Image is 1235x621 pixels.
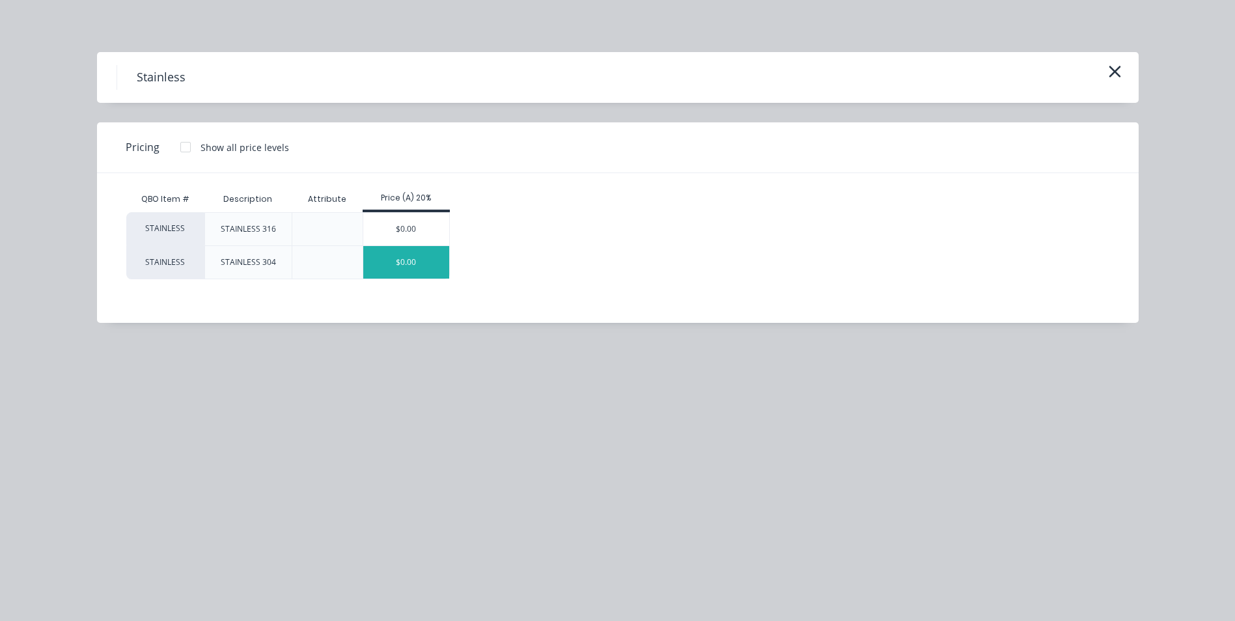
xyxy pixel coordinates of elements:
[363,213,450,245] div: $0.00
[117,65,205,90] h4: Stainless
[363,246,450,279] div: $0.00
[126,212,204,245] div: STAINLESS
[126,139,160,155] span: Pricing
[126,245,204,279] div: STAINLESS
[363,192,451,204] div: Price (A) 20%
[126,186,204,212] div: QBO Item #
[201,141,289,154] div: Show all price levels
[221,223,276,235] div: STAINLESS 316
[298,183,357,215] div: Attribute
[213,183,283,215] div: Description
[221,256,276,268] div: STAINLESS 304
